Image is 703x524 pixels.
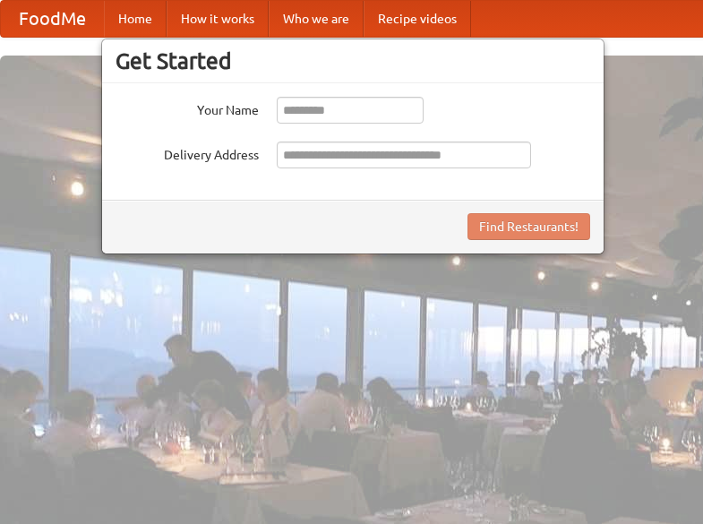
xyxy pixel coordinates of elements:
[116,142,259,164] label: Delivery Address
[467,213,590,240] button: Find Restaurants!
[104,1,167,37] a: Home
[116,97,259,119] label: Your Name
[167,1,269,37] a: How it works
[116,47,590,74] h3: Get Started
[364,1,471,37] a: Recipe videos
[1,1,104,37] a: FoodMe
[269,1,364,37] a: Who we are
